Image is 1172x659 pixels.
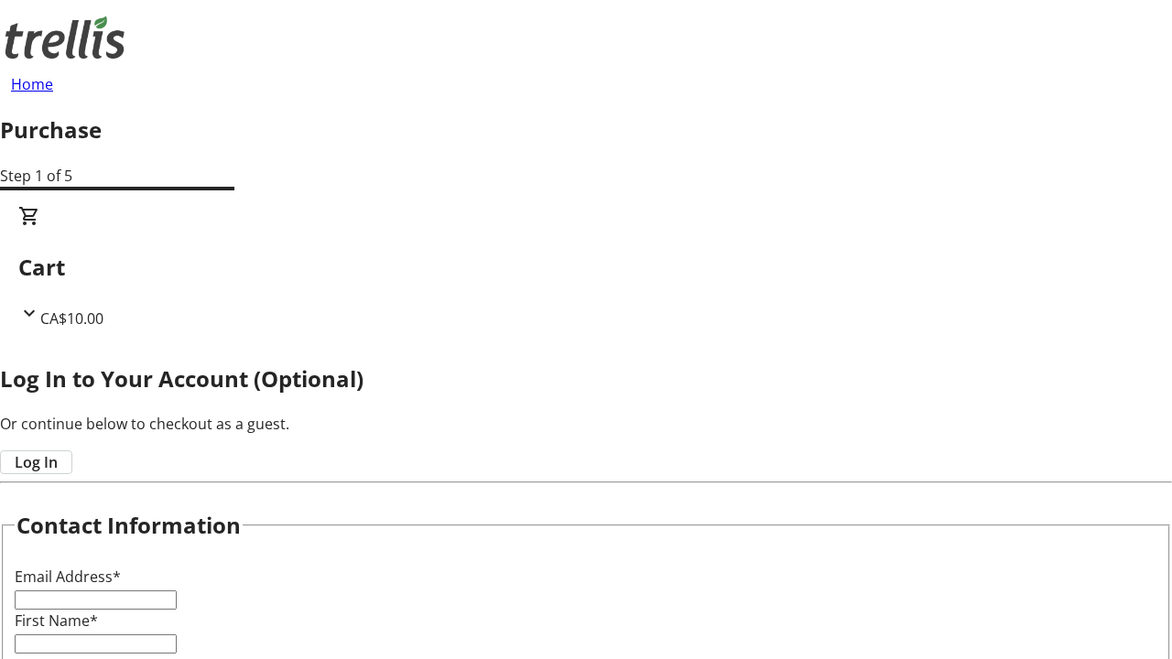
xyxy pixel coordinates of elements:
[15,610,98,631] label: First Name*
[15,567,121,587] label: Email Address*
[18,205,1154,329] div: CartCA$10.00
[15,451,58,473] span: Log In
[40,308,103,329] span: CA$10.00
[16,509,241,542] h2: Contact Information
[18,251,1154,284] h2: Cart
